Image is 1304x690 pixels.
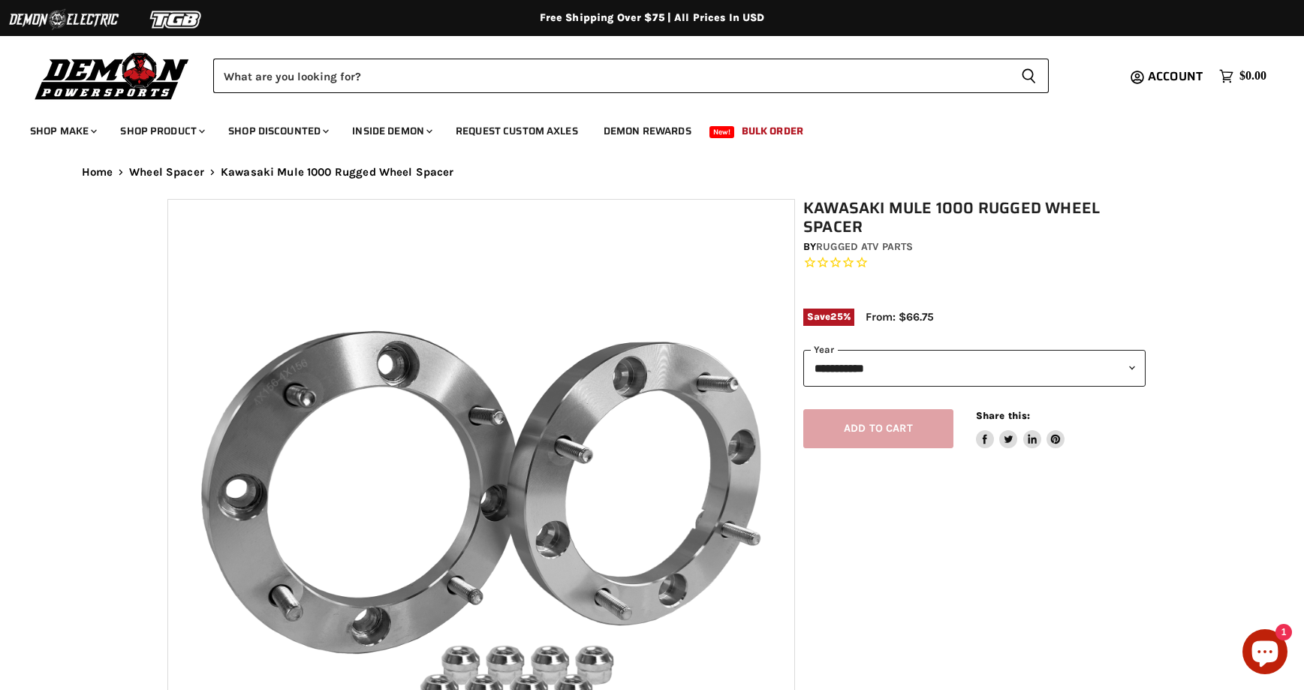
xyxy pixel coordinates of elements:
[816,240,913,253] a: Rugged ATV Parts
[1238,629,1292,678] inbox-online-store-chat: Shopify online store chat
[52,11,1253,25] div: Free Shipping Over $75 | All Prices In USD
[19,116,106,146] a: Shop Make
[803,309,854,325] span: Save %
[730,116,815,146] a: Bulk Order
[341,116,441,146] a: Inside Demon
[19,110,1263,146] ul: Main menu
[803,255,1146,271] span: Rated 0.0 out of 5 stars 0 reviews
[1239,69,1266,83] span: $0.00
[1141,70,1212,83] a: Account
[830,311,842,322] span: 25
[109,116,214,146] a: Shop Product
[592,116,703,146] a: Demon Rewards
[803,350,1146,387] select: year
[709,126,735,138] span: New!
[1148,67,1203,86] span: Account
[8,5,120,34] img: Demon Electric Logo 2
[120,5,233,34] img: TGB Logo 2
[30,49,194,102] img: Demon Powersports
[221,166,454,179] span: Kawasaki Mule 1000 Rugged Wheel Spacer
[213,59,1009,93] input: Search
[803,239,1146,255] div: by
[129,166,204,179] a: Wheel Spacer
[976,410,1030,421] span: Share this:
[217,116,338,146] a: Shop Discounted
[1212,65,1274,87] a: $0.00
[52,166,1253,179] nav: Breadcrumbs
[1009,59,1049,93] button: Search
[213,59,1049,93] form: Product
[976,409,1065,449] aside: Share this:
[866,310,934,324] span: From: $66.75
[82,166,113,179] a: Home
[803,199,1146,237] h1: Kawasaki Mule 1000 Rugged Wheel Spacer
[444,116,589,146] a: Request Custom Axles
